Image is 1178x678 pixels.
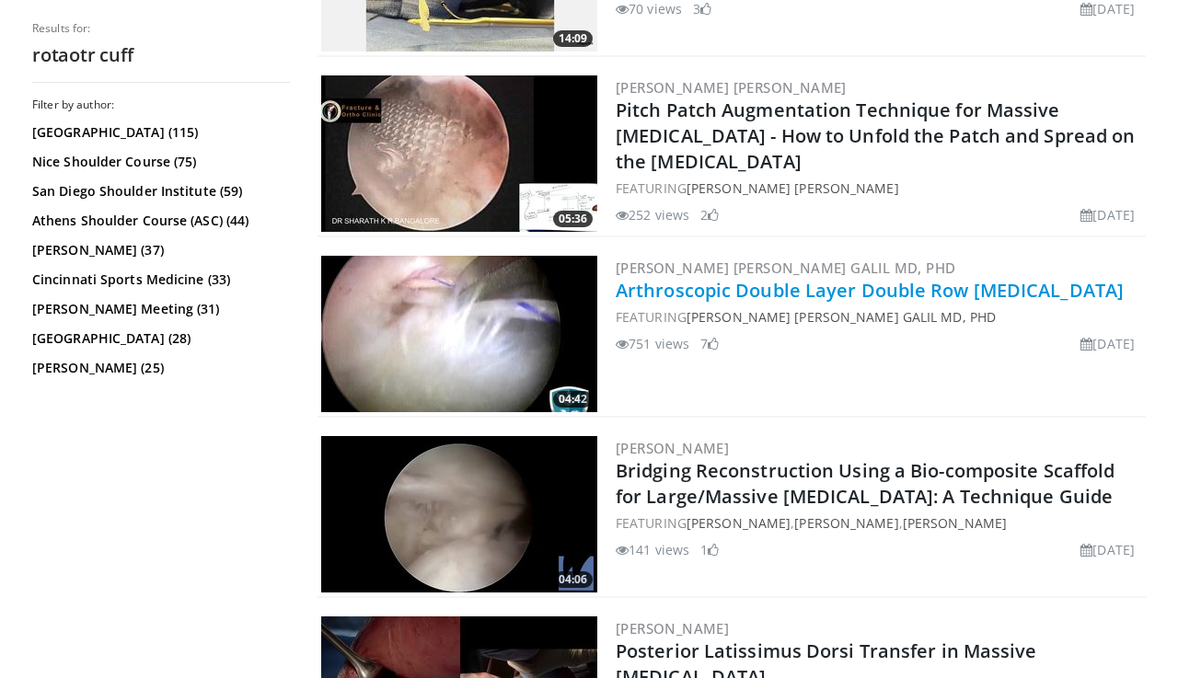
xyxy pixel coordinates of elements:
h2: rotaotr cuff [32,43,290,67]
li: [DATE] [1080,334,1135,353]
li: 2 [700,205,719,224]
p: Results for: [32,21,290,36]
img: b306f004-4a65-4029-9e6b-5e027b31e5e4.300x170_q85_crop-smart_upscale.jpg [321,436,597,592]
a: Cincinnati Sports Medicine (33) [32,270,285,289]
li: [DATE] [1080,540,1135,559]
a: [GEOGRAPHIC_DATA] (115) [32,123,285,142]
li: 252 views [616,205,689,224]
a: Athens Shoulder Course (ASC) (44) [32,212,285,230]
a: 04:42 [321,256,597,412]
span: 14:09 [553,30,593,47]
a: Bridging Reconstruction Using a Bio-composite Scaffold for Large/Massive [MEDICAL_DATA]: A Techni... [616,458,1114,509]
span: 05:36 [553,211,593,227]
a: 04:06 [321,436,597,592]
a: Pitch Patch Augmentation Technique for Massive [MEDICAL_DATA] - How to Unfold the Patch and Sprea... [616,98,1135,174]
div: FEATURING , , [616,513,1142,533]
a: [PERSON_NAME] [PERSON_NAME] [616,78,847,97]
img: 4ff6b549-aaae-402d-9677-738753951e2e.300x170_q85_crop-smart_upscale.jpg [321,256,597,412]
a: [PERSON_NAME] [616,439,729,457]
li: 7 [700,334,719,353]
h3: Filter by author: [32,98,290,112]
img: f07acaff-ba03-4786-ad2b-2c94c0d7de90.300x170_q85_crop-smart_upscale.jpg [321,75,597,232]
a: 05:36 [321,75,597,232]
a: [GEOGRAPHIC_DATA] (28) [32,329,285,348]
a: Nice Shoulder Course (75) [32,153,285,171]
a: [PERSON_NAME] [903,514,1007,532]
a: San Diego Shoulder Institute (59) [32,182,285,201]
span: 04:06 [553,571,593,588]
li: 1 [700,540,719,559]
a: Arthroscopic Double Layer Double Row [MEDICAL_DATA] [616,278,1124,303]
div: FEATURING [616,178,1142,198]
a: [PERSON_NAME] (37) [32,241,285,259]
a: [PERSON_NAME] [794,514,898,532]
a: [PERSON_NAME] Meeting (31) [32,300,285,318]
a: [PERSON_NAME] [687,514,791,532]
span: 04:42 [553,391,593,408]
a: [PERSON_NAME] [616,619,729,638]
li: 751 views [616,334,689,353]
a: [PERSON_NAME] [PERSON_NAME] [687,179,899,197]
a: [PERSON_NAME] [PERSON_NAME] Galil MD, PhD [616,259,955,277]
li: 141 views [616,540,689,559]
a: [PERSON_NAME] (25) [32,359,285,377]
div: FEATURING [616,307,1142,327]
li: [DATE] [1080,205,1135,224]
a: [PERSON_NAME] [PERSON_NAME] Galil MD, PhD [687,308,996,326]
